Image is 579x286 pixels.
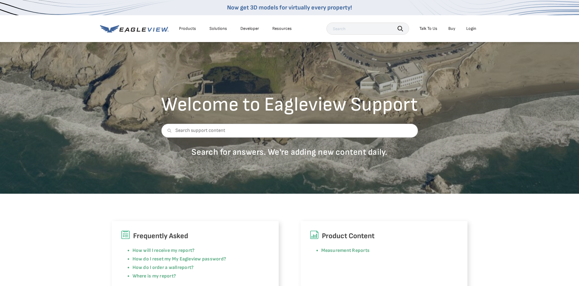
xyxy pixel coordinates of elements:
[448,26,455,31] a: Buy
[133,248,195,253] a: How will I receive my report?
[419,26,437,31] div: Talk To Us
[161,95,418,115] h2: Welcome to Eagleview Support
[321,248,370,253] a: Measurement Reports
[240,26,259,31] a: Developer
[133,265,177,270] a: How do I order a wall
[272,26,292,31] div: Resources
[161,124,418,138] input: Search support content
[133,273,176,279] a: Where is my report?
[177,265,191,270] a: report
[179,26,196,31] div: Products
[326,23,409,35] input: Search
[161,147,418,157] p: Search for answers. We're adding new content daily.
[121,230,270,242] h6: Frequently Asked
[133,256,226,262] a: How do I reset my My Eagleview password?
[310,230,458,242] h6: Product Content
[209,26,227,31] div: Solutions
[466,26,476,31] div: Login
[227,4,352,11] a: Now get 3D models for virtually every property!
[191,265,194,270] a: ?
